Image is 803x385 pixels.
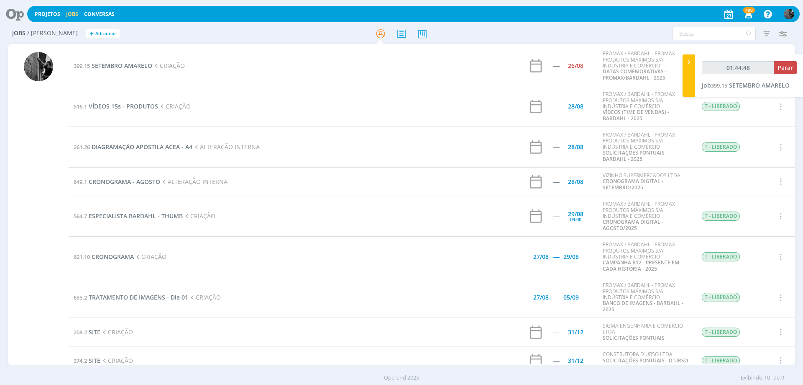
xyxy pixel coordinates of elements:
[35,10,60,18] a: Projetos
[568,144,583,150] div: 28/08
[74,212,183,220] a: 564.7ESPECIALISTA BARDAHL - THUMB
[74,294,87,301] span: 635.2
[743,7,755,13] span: +99
[603,178,663,191] a: CRONOGRAMA DIGITAL - SETEMBRO/2025
[702,293,740,302] span: T - LIBERADO
[603,242,689,272] div: PROMAX / BARDAHL - PROMAX PRODUTOS MÁXIMOS S/A INDÚSTRIA E COMÉRCIO
[741,374,762,382] span: Exibindo
[192,143,260,151] span: ALTERAÇÃO INTERNA
[158,102,191,110] span: CRIAÇÃO
[32,11,63,18] button: Projetos
[702,328,740,337] span: T - LIBERADO
[603,282,689,313] div: PROMAX / BARDAHL - PROMAX PRODUTOS MÁXIMOS S/A INDÚSTRIA E COMÉRCIO
[64,11,81,18] button: Jobs
[774,61,797,74] button: Parar
[100,328,133,336] span: CRIAÇÃO
[74,178,160,186] a: 649.1CRONOGRAMA - AGOSTO
[92,143,192,151] span: DIAGRAMAÇÃO APOSTILA ACEA - A4
[74,143,192,151] a: 261.26DIAGRAMAÇÃO APOSTILA ACEA - A4
[702,356,740,365] span: T - LIBERADO
[89,212,183,220] span: ESPECIALISTA BARDAHL - THUMB
[568,329,583,335] div: 31/12
[27,30,78,37] span: / [PERSON_NAME]
[739,7,757,22] button: +99
[89,102,158,110] span: VÍDEOS 15s - PRODUTOS
[603,300,683,313] a: BANCO DE IMAGENS - BARDAHL - 2025
[568,211,583,217] div: 29/08
[781,374,784,382] span: 9
[603,351,689,369] div: CONSTRUTORA D´URSO LTDA
[95,31,116,36] span: Adicionar
[82,11,117,18] button: Conversas
[90,29,94,38] span: +
[783,7,795,21] button: P
[764,374,770,382] span: 10
[533,295,549,300] div: 27/08
[702,102,740,111] span: T - LIBERADO
[553,63,559,69] div: -----
[533,254,549,260] div: 27/08
[773,374,780,382] span: de
[570,217,581,222] div: 09:00
[100,357,133,364] span: CRIAÇÃO
[553,144,559,150] div: -----
[603,109,669,121] a: VÍDEOS (TIME DE VENDAS) - BARDAHL - 2025
[603,259,679,272] a: CAMPANHA B12 - PRESENTE EM CADA HISTÓRIA - 2025
[12,30,26,37] span: Jobs
[603,334,665,341] a: SOLICITAÇÕES PONTUAIS
[603,218,663,231] a: CRONOGRAMA DIGITAL - AGOSTO/2025
[603,51,689,81] div: PROMAX / BARDAHL - PROMAX PRODUTOS MÁXIMOS S/A INDÚSTRIA E COMÉRCIO
[702,252,740,261] span: T - LIBERADO
[553,329,559,335] div: -----
[74,178,87,186] span: 649.1
[568,63,583,69] div: 26/08
[89,328,100,336] span: SITE
[553,293,559,301] span: -----
[777,64,793,72] span: Parar
[74,102,158,110] a: 516.1VÍDEOS 15s - PRODUTOS
[84,10,115,18] a: Conversas
[603,68,667,81] a: DATAS COMEMORATIVAS - PROMAX/BARDAHL - 2025
[74,328,100,336] a: 208.2SITE
[702,142,740,152] span: T - LIBERADO
[74,212,87,220] span: 564.7
[702,212,740,221] span: T - LIBERADO
[673,27,756,40] input: Busca
[89,293,188,301] span: TRATAMENTO DE IMAGENS - Dia 01
[24,52,53,81] img: P
[702,81,790,89] a: Job399.15SETEMBRO AMARELO
[603,323,689,341] div: SIGMA ENGENHARIA E COMÉRCIO LTDA
[784,9,794,19] img: P
[183,212,215,220] span: CRIAÇÃO
[74,328,87,336] span: 208.2
[603,173,689,191] div: VIZINHO SUPERMERCADOS LTDA
[74,62,152,70] a: 399.15SETEMBRO AMARELO
[89,178,160,186] span: CRONOGRAMA - AGOSTO
[603,201,689,231] div: PROMAX / BARDAHL - PROMAX PRODUTOS MÁXIMOS S/A INDÚSTRIA E COMÉRCIO
[568,179,583,185] div: 28/08
[74,357,87,364] span: 374.2
[188,293,221,301] span: CRIAÇÃO
[729,81,790,89] span: SETEMBRO AMARELO
[152,62,185,70] span: CRIAÇÃO
[74,143,90,151] span: 261.26
[568,358,583,364] div: 31/12
[553,179,559,185] div: -----
[603,149,667,162] a: SOLICITAÇÕES PONTUAIS - BARDAHL - 2025
[66,10,78,18] a: Jobs
[553,358,559,364] div: -----
[74,62,90,70] span: 399.15
[603,91,689,121] div: PROMAX / BARDAHL - PROMAX PRODUTOS MÁXIMOS S/A INDÚSTRIA E COMÉRCIO
[74,253,134,261] a: 621.10CRONOGRAMA
[89,357,100,364] span: SITE
[603,132,689,162] div: PROMAX / BARDAHL - PROMAX PRODUTOS MÁXIMOS S/A INDÚSTRIA E COMÉRCIO
[74,357,100,364] a: 374.2SITE
[74,103,87,110] span: 516.1
[134,253,166,261] span: CRIAÇÃO
[553,253,559,261] span: -----
[553,213,559,219] div: -----
[553,103,559,109] div: -----
[711,82,727,89] span: 399.15
[160,178,228,186] span: ALTERAÇÃO INTERNA
[92,253,134,261] span: CRONOGRAMA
